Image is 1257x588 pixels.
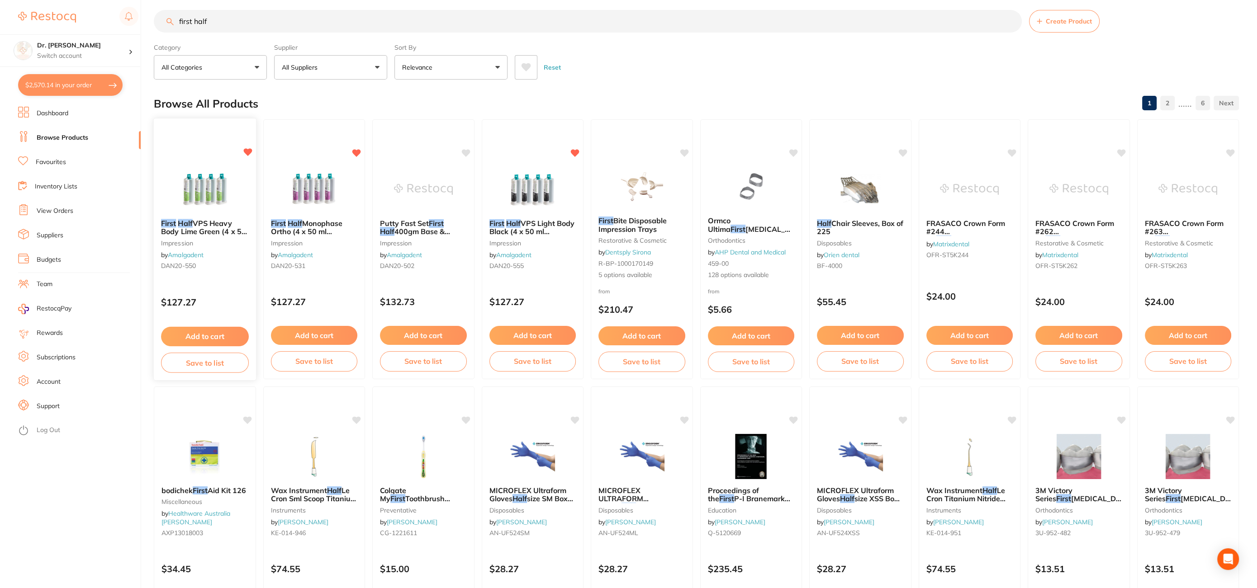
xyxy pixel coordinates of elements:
[926,486,1013,503] b: Wax Instrument Half Le Cron Titanium Nitride Carver
[598,529,638,537] span: AN-UF524ML
[37,304,71,313] span: RestocqPay
[161,262,196,270] span: DAN20-550
[1145,494,1243,536] span: [MEDICAL_DATA] Bands, 952-479, Lower, Right, Size 39+, Standard, Contoured, Regular, 1-Pack
[271,507,358,514] small: instruments
[598,248,651,256] span: by
[208,486,246,495] span: Aid Kit 126
[1042,518,1093,526] a: [PERSON_NAME]
[288,219,302,228] em: Half
[394,43,508,52] label: Sort By
[387,251,422,259] a: Amalgadent
[926,351,1013,371] button: Save to list
[708,237,795,244] small: orthodontics
[161,219,248,235] b: First Half VPS Heavy Body Lime Green (4 x 50 ml Cartridges)
[1145,507,1232,514] small: orthodontics
[926,518,984,526] span: by
[1145,518,1202,526] span: by
[817,219,831,228] em: Half
[1035,564,1122,574] p: $13.51
[1145,326,1232,345] button: Add to cart
[161,509,230,526] a: Healthware Australia [PERSON_NAME]
[1158,434,1217,479] img: 3M Victory Series First Molar Bands, 952-479, Lower, Right, Size 39+, Standard, Contoured, Regula...
[271,351,358,371] button: Save to list
[161,297,248,307] p: $127.27
[161,529,203,537] span: AXP13018003
[380,518,437,526] span: by
[926,219,1013,236] b: FRASACO Crown Form #244 (5) First Premolar Upper Left
[1035,262,1077,270] span: OFR-ST5K262
[380,219,467,236] b: Putty Fast Set First Half 400gm Base & 400gm Catalyst
[1158,167,1217,212] img: FRASACO Crown Form #263 (5) First Molar Upper Left
[1145,240,1232,247] small: restorative & cosmetic
[161,498,248,505] small: Miscellaneous
[1049,167,1108,212] img: FRASACO Crown Form #262 (5) First Molar Upper Left
[708,271,795,280] span: 128 options available
[1035,219,1114,245] span: FRASACO Crown Form #262 (5)
[817,564,904,574] p: $28.27
[489,507,576,514] small: disposables
[817,326,904,345] button: Add to cart
[1145,486,1182,503] span: 3M Victory Series
[380,486,467,503] b: Colgate My First Toothbrush Smiles 0-2 yrs x 8
[708,486,759,503] span: Proceedings of the
[161,251,204,259] span: by
[933,518,984,526] a: [PERSON_NAME]
[327,486,342,495] em: Half
[1049,434,1108,479] img: 3M Victory Series First Molar Bands, 952-482, Lower, Right, Size 41, Standard, Contoured, Regular...
[37,353,76,362] a: Subscriptions
[1035,486,1122,503] b: 3M Victory Series First Molar Bands, 952-482, Lower, Right, Size 41, Standard, Contoured, Regular...
[721,434,780,479] img: Proceedings of the First P-I Branemark Scientific Symposium
[18,304,71,314] a: RestocqPay
[817,529,860,537] span: AN-UF524XSS
[817,494,900,511] span: size XSS Box of 300
[35,182,77,191] a: Inventory Lists
[271,486,358,503] b: Wax Instrument Half Le Cron Sml Scoop Titanium Nitr Carver
[168,251,204,259] a: Amalgadent
[1045,235,1060,245] em: First
[598,503,685,520] span: size ML Box of 300
[380,564,467,574] p: $15.00
[161,239,248,246] small: impression
[37,133,88,142] a: Browse Products
[154,55,267,80] button: All Categories
[598,271,685,280] span: 5 options available
[824,518,874,526] a: [PERSON_NAME]
[496,251,531,259] a: Amalgadent
[271,219,342,245] span: Monophase Ortho (4 x 50 ml Cartridges)
[1145,219,1224,245] span: FRASACO Crown Form #263 (5)
[1046,18,1092,25] span: Create Product
[831,167,890,212] img: Half Chair Sleeves, Box of 225
[708,486,795,503] b: Proceedings of the First P-I Branemark Scientific Symposium
[541,55,564,80] button: Reset
[489,326,576,345] button: Add to cart
[598,507,685,514] small: disposables
[1035,235,1122,253] span: [MEDICAL_DATA] Upper Left
[1035,494,1133,536] span: [MEDICAL_DATA] Bands, 952-482, Lower, Right, Size 41, Standard, Contoured, Regular, 1-Pack
[489,564,576,574] p: $28.27
[14,42,32,60] img: Dr. Kim Carr
[926,529,961,537] span: KE-014-951
[161,218,247,244] span: VPS Heavy Body Lime Green (4 x 50 ml Cartridges)
[37,52,128,61] p: Switch account
[37,41,128,50] h4: Dr. Kim Carr
[598,216,685,233] b: First Bite Disposable Impression Trays
[621,503,636,512] em: Half
[612,164,671,209] img: First Bite Disposable Impression Trays
[271,564,358,574] p: $74.55
[1056,494,1071,503] em: First
[598,216,667,233] span: Bite Disposable Impression Trays
[817,296,904,307] p: $55.45
[708,494,790,511] span: P-I Branemark Scientific Symposium
[1145,564,1232,574] p: $13.51
[178,218,192,227] em: Half
[1152,251,1188,259] a: Matrixdental
[37,377,61,386] a: Account
[708,216,730,233] span: Ormco Ultima
[1035,351,1122,371] button: Save to list
[1145,251,1188,259] span: by
[598,259,653,268] span: R-BP-1000170149
[1145,262,1187,270] span: OFR-ST5K263
[598,518,656,526] span: by
[380,227,394,236] em: Half
[817,507,904,514] small: disposables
